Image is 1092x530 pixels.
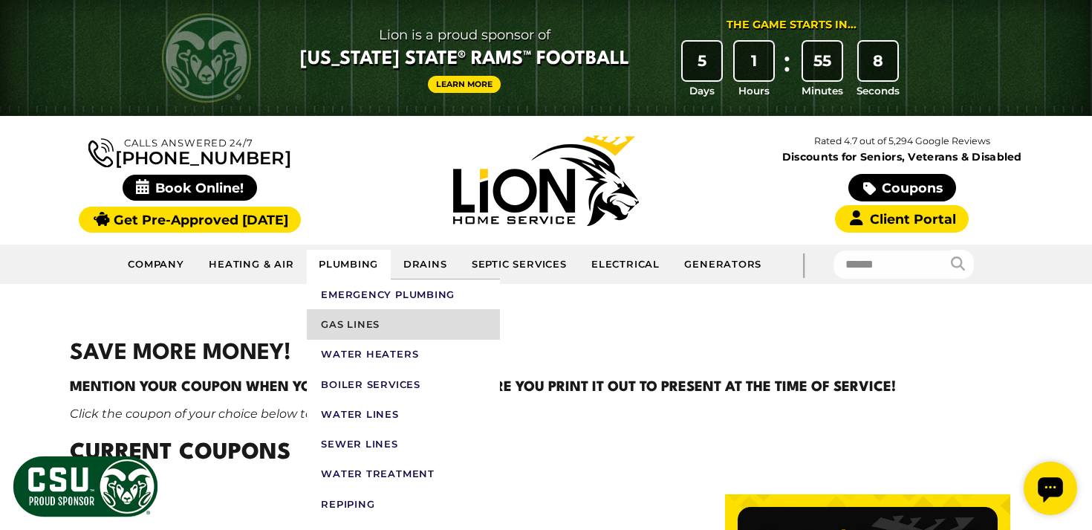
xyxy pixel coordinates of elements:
a: Sewer Lines [307,429,500,459]
div: 5 [683,42,721,80]
img: CSU Sponsor Badge [11,454,160,519]
a: Repiping [307,489,500,519]
a: Get Pre-Approved [DATE] [79,207,301,233]
p: Rated 4.7 out of 5,294 Google Reviews [724,133,1080,149]
h4: Mention your coupon when you schedule and make sure you print it out to present at the time of se... [70,377,1022,398]
strong: SAVE MORE MONEY! [70,343,291,364]
div: : [780,42,795,99]
span: Days [689,83,715,98]
div: | [774,245,833,284]
a: Learn More [428,76,501,93]
img: Lion Home Service [453,135,639,226]
a: [PHONE_NUMBER] [88,135,290,167]
a: Emergency Plumbing [307,279,500,309]
a: Heating & Air [197,250,307,279]
a: Water Treatment [307,459,500,489]
a: Water Heaters [307,340,500,369]
div: 1 [735,42,773,80]
div: 55 [803,42,842,80]
div: The Game Starts in... [727,17,857,33]
span: [US_STATE] State® Rams™ Football [300,47,629,72]
a: Electrical [579,250,672,279]
a: Gas Lines [307,309,500,339]
h2: Current Coupons [70,437,1022,471]
span: Book Online! [123,175,257,201]
a: Client Portal [835,205,969,233]
span: Lion is a proud sponsor of [300,23,629,47]
span: Seconds [857,83,900,98]
a: Plumbing [307,250,391,279]
div: Open chat widget [6,6,59,59]
img: CSU Rams logo [162,13,251,103]
div: 8 [859,42,897,80]
span: Hours [738,83,770,98]
a: Boiler Services [307,369,500,399]
a: Generators [672,250,773,279]
a: Company [116,250,197,279]
em: Click the coupon of your choice below to download a printable version. [70,407,495,421]
a: Drains [391,250,459,279]
a: Coupons [848,174,955,201]
a: Septic Services [460,250,579,279]
span: Minutes [802,83,843,98]
a: Water Lines [307,399,500,429]
span: Discounts for Seniors, Veterans & Disabled [727,152,1077,162]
